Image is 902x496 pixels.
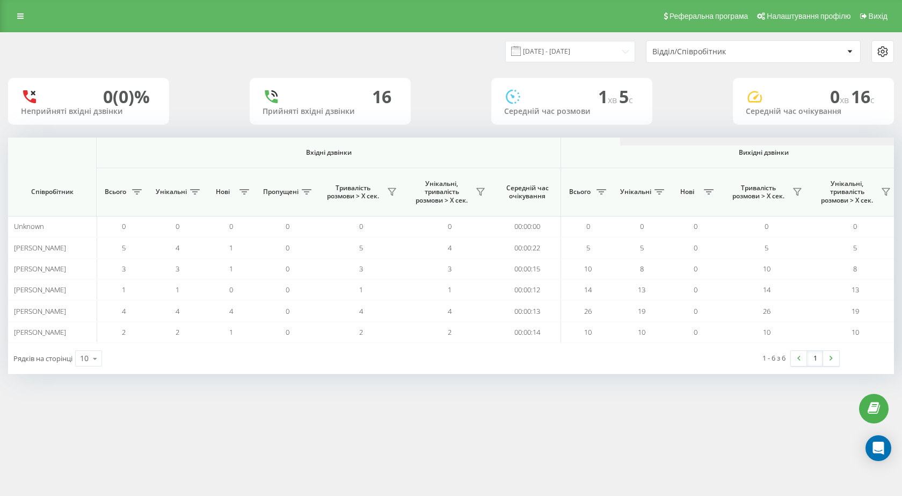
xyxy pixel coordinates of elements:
span: 14 [763,285,770,294]
div: 16 [372,87,391,107]
span: 0 [694,264,697,274]
span: [PERSON_NAME] [14,327,66,337]
span: 4 [176,306,179,316]
span: Нові [209,188,236,196]
span: 10 [638,327,645,337]
span: 4 [229,306,233,316]
span: 2 [359,327,363,337]
div: Відділ/Співробітник [652,47,781,56]
span: 0 [694,327,697,337]
span: 2 [176,327,179,337]
div: Неприйняті вхідні дзвінки [21,107,156,116]
td: 00:00:14 [494,322,561,343]
span: 0 [448,221,452,231]
span: 4 [176,243,179,253]
span: Рядків на сторінці [13,354,72,363]
span: 0 [694,306,697,316]
span: 10 [852,327,859,337]
span: 0 [694,285,697,294]
span: 0 [853,221,857,231]
span: Співробітник [17,188,87,196]
span: 4 [448,243,452,253]
span: 0 [286,264,289,274]
div: Середній час очікування [746,107,881,116]
span: 26 [584,306,592,316]
span: 8 [640,264,644,274]
span: Налаштування профілю [767,12,850,20]
span: 3 [176,264,179,274]
span: 5 [619,85,633,108]
span: 10 [763,264,770,274]
td: 00:00:12 [494,279,561,300]
span: Пропущені [263,188,299,196]
span: 0 [586,221,590,231]
span: 5 [853,243,857,253]
span: 0 [286,243,289,253]
span: 1 [176,285,179,294]
span: 1 [359,285,363,294]
span: 10 [763,327,770,337]
span: 3 [122,264,126,274]
span: 0 [229,285,233,294]
span: Унікальні, тривалість розмови > Х сек. [411,179,472,205]
div: Прийняті вхідні дзвінки [263,107,398,116]
span: Вихід [869,12,888,20]
span: 19 [638,306,645,316]
span: 4 [122,306,126,316]
span: [PERSON_NAME] [14,243,66,253]
span: 0 [694,243,697,253]
span: [PERSON_NAME] [14,264,66,274]
div: Середній час розмови [504,107,639,116]
span: 13 [638,285,645,294]
span: 0 [122,221,126,231]
span: хв [608,94,619,106]
span: 2 [122,327,126,337]
span: 1 [122,285,126,294]
span: 0 [640,221,644,231]
span: 5 [765,243,768,253]
span: Тривалість розмови > Х сек. [728,184,789,200]
span: 3 [359,264,363,274]
span: 14 [584,285,592,294]
span: 0 [765,221,768,231]
span: 2 [448,327,452,337]
span: 26 [763,306,770,316]
span: 10 [584,327,592,337]
span: [PERSON_NAME] [14,306,66,316]
td: 00:00:13 [494,300,561,321]
span: 5 [586,243,590,253]
div: Open Intercom Messenger [865,435,891,461]
td: 00:00:22 [494,237,561,258]
span: Всього [102,188,129,196]
span: 5 [640,243,644,253]
span: Реферальна програма [670,12,748,20]
span: 1 [448,285,452,294]
span: c [629,94,633,106]
span: 4 [359,306,363,316]
td: 00:00:00 [494,216,561,237]
span: 0 [830,85,851,108]
span: 0 [229,221,233,231]
div: 1 - 6 з 6 [762,353,785,363]
span: [PERSON_NAME] [14,285,66,294]
span: 1 [229,327,233,337]
span: 0 [176,221,179,231]
span: c [870,94,875,106]
span: Унікальні [156,188,187,196]
span: 1 [229,243,233,253]
span: 10 [584,264,592,274]
span: 0 [286,221,289,231]
span: Тривалість розмови > Х сек. [322,184,384,200]
span: Всього [566,188,593,196]
span: 1 [598,85,619,108]
span: 16 [851,85,875,108]
span: 19 [852,306,859,316]
a: 1 [807,351,823,366]
span: хв [840,94,851,106]
span: 0 [359,221,363,231]
td: 00:00:15 [494,258,561,279]
span: 0 [694,221,697,231]
span: 8 [853,264,857,274]
span: Унікальні, тривалість розмови > Х сек. [816,179,878,205]
span: 4 [448,306,452,316]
